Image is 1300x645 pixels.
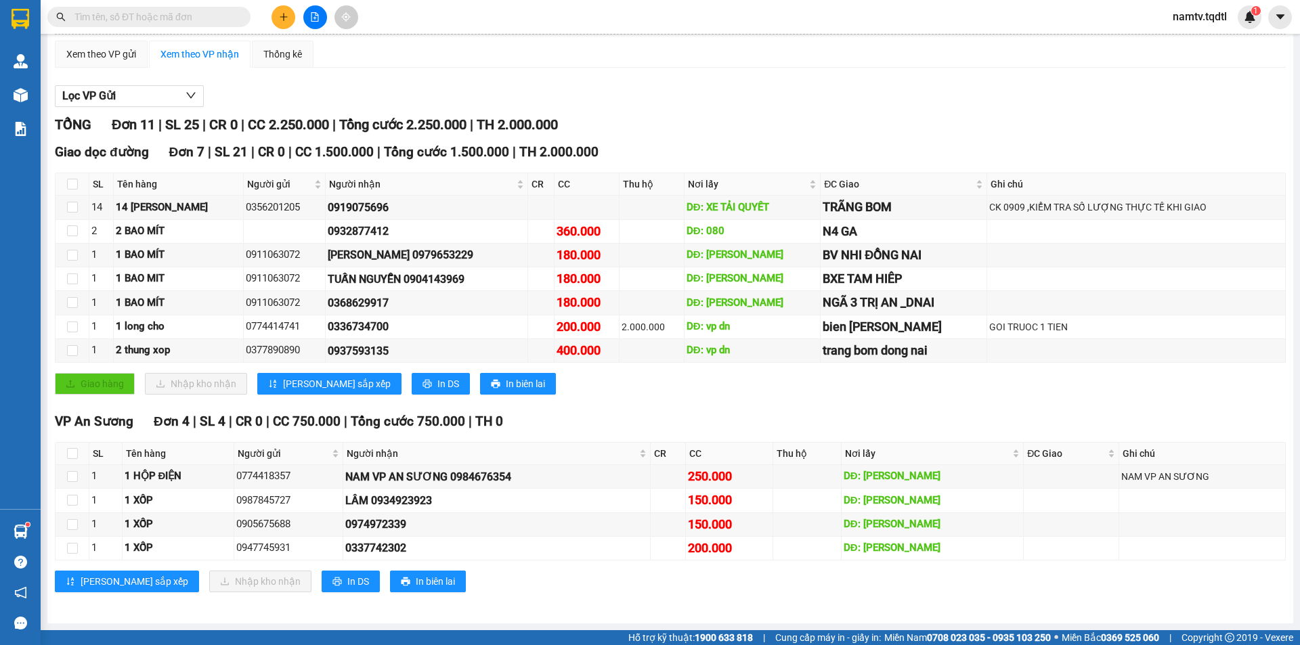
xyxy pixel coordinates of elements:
[687,223,818,240] div: DĐ: 080
[158,116,162,133] span: |
[390,571,466,592] button: printerIn biên lai
[125,516,232,533] div: 1 XỐP
[288,144,292,160] span: |
[345,492,647,509] div: LÂM 0934923923
[687,342,818,359] div: DĐ: vp dn
[557,293,617,312] div: 180.000
[506,376,545,391] span: In biên lai
[125,540,232,556] div: 1 XỐP
[686,443,773,465] th: CC
[55,144,149,160] span: Giao dọc đường
[823,341,984,360] div: trang bom dong nai
[555,173,620,196] th: CC
[557,246,617,265] div: 180.000
[56,12,66,22] span: search
[989,200,1283,215] div: CK 0909 ,KIỂM TRA SỐ LƯỢNG THỰC TẾ KHI GIAO
[651,443,686,465] th: CR
[279,12,288,22] span: plus
[334,5,358,29] button: aim
[416,574,455,589] span: In biên lai
[91,247,111,263] div: 1
[12,12,106,44] div: VP An Sương
[844,540,1021,556] div: DĐ: [PERSON_NAME]
[116,271,241,287] div: 1 BAO MIT
[328,223,525,240] div: 0932877412
[209,116,238,133] span: CR 0
[377,144,381,160] span: |
[347,574,369,589] span: In DS
[328,318,525,335] div: 0336734700
[91,516,120,533] div: 1
[91,223,111,240] div: 2
[91,319,111,335] div: 1
[341,12,351,22] span: aim
[229,414,232,429] span: |
[322,571,380,592] button: printerIn DS
[688,177,806,192] span: Nơi lấy
[62,87,116,104] span: Lọc VP Gửi
[165,116,199,133] span: SL 25
[268,379,278,390] span: sort-ascending
[12,44,106,63] div: 0978368764
[236,493,341,509] div: 0987845727
[687,247,818,263] div: DĐ: [PERSON_NAME]
[557,341,617,360] div: 400.000
[116,200,241,216] div: 14 [PERSON_NAME]
[116,247,241,263] div: 1 BAO MÍT
[266,414,269,429] span: |
[169,144,205,160] span: Đơn 7
[246,247,323,263] div: 0911063072
[55,116,91,133] span: TỔNG
[66,47,136,62] div: Xem theo VP gửi
[283,376,391,391] span: [PERSON_NAME] sắp xếp
[328,271,525,288] div: TUẤN NGUYỄN 0904143969
[775,630,881,645] span: Cung cấp máy in - giấy in:
[1274,11,1286,23] span: caret-down
[248,116,329,133] span: CC 2.250.000
[823,317,984,336] div: bien [PERSON_NAME]
[55,571,199,592] button: sort-ascending[PERSON_NAME] sắp xếp
[469,414,472,429] span: |
[55,85,204,107] button: Lọc VP Gửi
[246,295,323,311] div: 0911063072
[519,144,599,160] span: TH 2.000.000
[328,342,525,359] div: 0937593135
[688,515,771,534] div: 150.000
[1027,446,1104,461] span: ĐC Giao
[987,173,1286,196] th: Ghi chú
[310,12,320,22] span: file-add
[116,63,182,110] span: PHÒ TRÁCH
[91,468,120,485] div: 1
[295,144,374,160] span: CC 1.500.000
[480,373,556,395] button: printerIn biên lai
[1054,635,1058,640] span: ⚪️
[844,493,1021,509] div: DĐ: [PERSON_NAME]
[328,294,525,311] div: 0368629917
[513,144,516,160] span: |
[200,414,225,429] span: SL 4
[114,173,244,196] th: Tên hàng
[247,177,311,192] span: Người gửi
[1162,8,1238,25] span: namtv.tqdtl
[844,468,1021,485] div: DĐ: [PERSON_NAME]
[112,116,155,133] span: Đơn 11
[422,379,432,390] span: printer
[145,373,247,395] button: downloadNhập kho nhận
[116,319,241,335] div: 1 long cho
[91,540,120,556] div: 1
[272,5,295,29] button: plus
[1101,632,1159,643] strong: 0369 525 060
[91,200,111,216] div: 14
[273,414,341,429] span: CC 750.000
[81,574,188,589] span: [PERSON_NAME] sắp xếp
[329,177,513,192] span: Người nhận
[116,295,241,311] div: 1 BAO MÍT
[1268,5,1292,29] button: caret-down
[824,177,973,192] span: ĐC Giao
[384,144,509,160] span: Tổng cước 1.500.000
[528,173,555,196] th: CR
[251,144,255,160] span: |
[26,522,30,527] sup: 1
[55,414,133,429] span: VP An Sương
[215,144,248,160] span: SL 21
